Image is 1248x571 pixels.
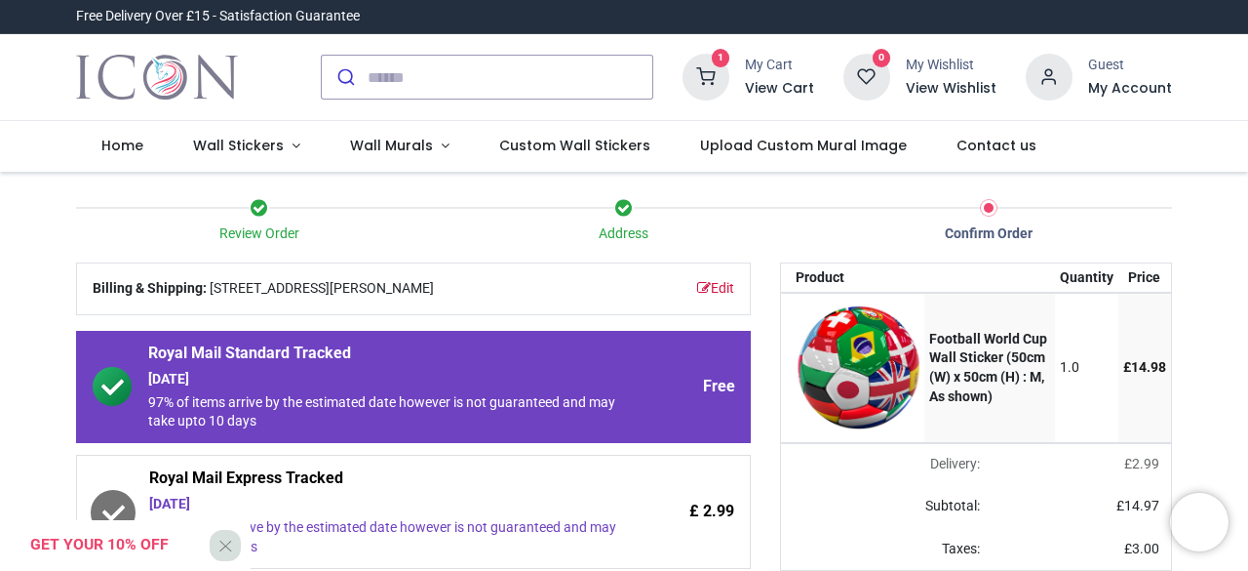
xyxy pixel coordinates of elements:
[712,49,730,67] sup: 1
[1132,456,1159,471] span: 2.99
[76,50,237,104] a: Logo of Icon Wall Stickers
[350,136,433,155] span: Wall Murals
[193,136,284,155] span: Wall Stickers
[149,495,616,514] div: [DATE]
[76,50,237,104] img: Icon Wall Stickers
[149,468,616,495] span: Royal Mail Express Tracked
[781,528,992,571] td: Taxes:
[1124,456,1159,471] span: £
[1132,541,1159,556] span: 3.00
[906,56,996,75] div: My Wishlist
[93,280,207,296] b: Billing & Shipping:
[781,443,992,486] td: Delivery will be updated after choosing a new delivery method
[762,7,1172,26] iframe: Customer reviews powered by Trustpilot
[1055,264,1118,293] th: Quantity
[682,68,729,84] a: 1
[689,501,734,522] span: £ 2.99
[1124,541,1159,556] span: £
[1123,359,1166,375] span: £
[325,121,474,172] a: Wall Murals
[210,279,434,299] span: [STREET_ADDRESS][PERSON_NAME]
[148,343,617,370] span: Royal Mail Standard Tracked
[806,224,1171,244] div: Confirm Order
[1088,56,1172,75] div: Guest
[745,79,814,99] a: View Cart
[697,279,734,299] a: Edit
[1118,264,1171,293] th: Price
[322,56,368,99] button: Submit
[101,136,143,155] span: Home
[745,56,814,75] div: My Cart
[1124,498,1159,513] span: 14.97
[1060,358,1113,378] div: 1.0
[796,306,920,429] img: wxkF6gAAAAGSURBVAMAQI5fQmMsZP4AAAAASUVORK5CYII=
[781,264,925,293] th: Product
[843,68,890,84] a: 0
[149,518,616,556] div: 97% of items arrive by the estimated date however is not guaranteed and may take upto 10 days
[700,136,907,155] span: Upload Custom Mural Image
[906,79,996,99] a: View Wishlist
[1088,79,1172,99] a: My Account
[703,376,735,397] span: Free
[873,49,891,67] sup: 0
[169,121,326,172] a: Wall Stickers
[148,370,617,389] div: [DATE]
[956,136,1036,155] span: Contact us
[499,136,650,155] span: Custom Wall Stickers
[1131,359,1166,375] span: 14.98
[1116,498,1159,513] span: £
[442,224,806,244] div: Address
[929,331,1047,404] strong: Football World Cup Wall Sticker (50cm (W) x 50cm (H) : M, As shown)
[148,393,617,431] div: 97% of items arrive by the estimated date however is not guaranteed and may take upto 10 days
[781,485,992,528] td: Subtotal:
[76,7,360,26] div: Free Delivery Over £15 - Satisfaction Guarantee
[1170,493,1228,551] iframe: Brevo live chat
[76,224,441,244] div: Review Order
